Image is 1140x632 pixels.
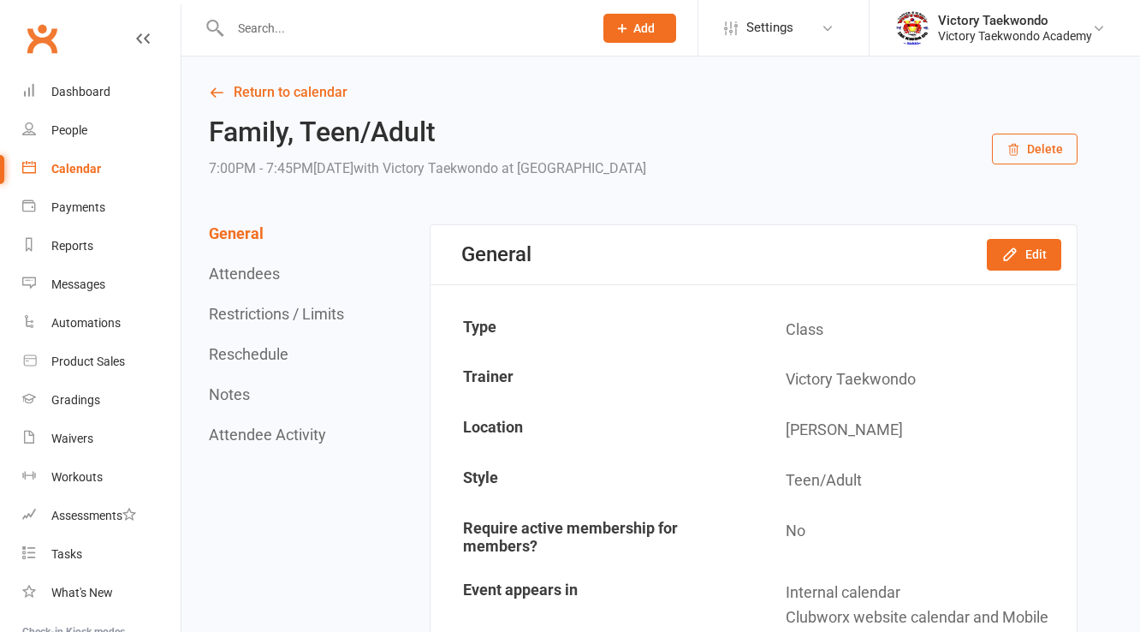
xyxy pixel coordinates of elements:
span: at [GEOGRAPHIC_DATA] [502,160,646,176]
div: Tasks [51,547,82,561]
td: Victory Taekwondo [755,355,1076,404]
a: Product Sales [22,343,181,381]
a: Waivers [22,420,181,458]
div: Workouts [51,470,103,484]
a: Automations [22,304,181,343]
div: Reports [51,239,93,253]
span: Add [633,21,655,35]
div: Victory Taekwondo [938,13,1092,28]
span: Settings [746,9,793,47]
button: Attendee Activity [209,426,326,444]
h2: Family, Teen/Adult [209,117,646,147]
div: Waivers [51,432,93,445]
input: Search... [225,16,581,40]
td: Teen/Adult [755,456,1076,505]
a: Assessments [22,497,181,535]
td: Class [755,306,1076,355]
div: Gradings [51,393,100,407]
td: Style [432,456,753,505]
span: with Victory Taekwondo [353,160,498,176]
div: Internal calendar [786,581,1064,605]
a: Clubworx [21,17,63,60]
a: Workouts [22,458,181,497]
button: Edit [987,239,1061,270]
button: Delete [992,134,1078,164]
a: People [22,111,181,150]
div: Automations [51,316,121,330]
a: Reports [22,227,181,265]
a: Payments [22,188,181,227]
td: Require active membership for members? [432,507,753,567]
a: What's New [22,574,181,612]
td: Type [432,306,753,355]
div: Victory Taekwondo Academy [938,28,1092,44]
button: Add [603,14,676,43]
img: thumb_image1542833429.png [895,11,929,45]
div: 7:00PM - 7:45PM[DATE] [209,157,646,181]
a: Return to calendar [209,80,1078,104]
div: People [51,123,87,137]
td: Location [432,406,753,455]
button: Reschedule [209,345,288,363]
a: Tasks [22,535,181,574]
div: Messages [51,277,105,291]
a: Messages [22,265,181,304]
div: Assessments [51,509,136,522]
div: Calendar [51,162,101,176]
td: Trainer [432,355,753,404]
div: Dashboard [51,85,110,98]
div: Payments [51,200,105,214]
td: [PERSON_NAME] [755,406,1076,455]
button: Attendees [209,265,280,283]
div: General [461,242,531,266]
button: Restrictions / Limits [209,305,344,323]
a: Gradings [22,381,181,420]
a: Dashboard [22,73,181,111]
div: Product Sales [51,355,125,368]
button: General [209,224,264,242]
button: Notes [209,385,250,403]
div: What's New [51,586,113,599]
a: Calendar [22,150,181,188]
td: No [755,507,1076,567]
